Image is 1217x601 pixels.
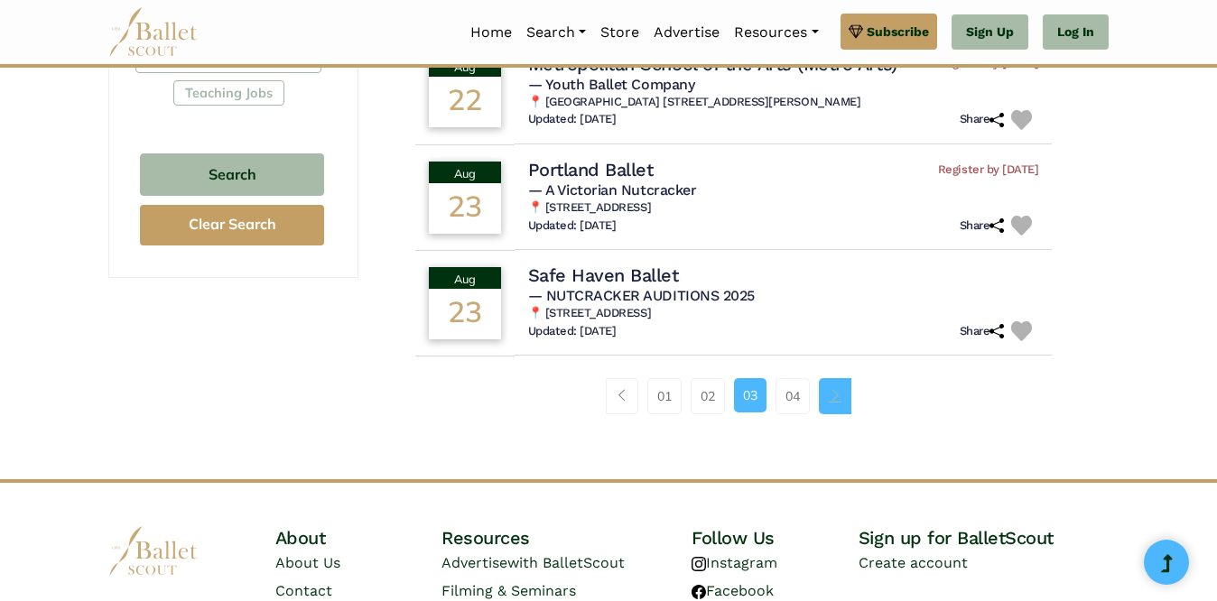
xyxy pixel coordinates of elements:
img: logo [108,526,199,576]
h6: Share [960,112,1005,127]
div: 23 [429,183,501,234]
a: 04 [776,378,810,414]
h6: 📍 [STREET_ADDRESS] [528,306,1039,321]
a: Advertisewith BalletScout [441,554,625,571]
span: — NUTCRACKER AUDITIONS 2025 [528,287,755,304]
a: 03 [734,378,766,412]
img: facebook logo [692,585,706,599]
a: Home [463,14,519,51]
a: Resources [727,14,825,51]
img: gem.svg [849,22,863,42]
span: — Youth Ballet Company [528,76,694,93]
a: 02 [691,378,725,414]
h4: Follow Us [692,526,859,550]
a: Contact [275,582,332,599]
h4: About [275,526,442,550]
img: instagram logo [692,557,706,571]
a: Instagram [692,554,777,571]
h6: Updated: [DATE] [528,218,617,234]
h6: 📍 [GEOGRAPHIC_DATA] [STREET_ADDRESS][PERSON_NAME] [528,95,1039,110]
h4: Sign up for BalletScout [859,526,1109,550]
a: Search [519,14,593,51]
h4: Safe Haven Ballet [528,264,679,287]
span: — A Victorian Nutcracker [528,181,696,199]
h6: Updated: [DATE] [528,324,617,339]
span: Subscribe [867,22,929,42]
div: Aug [429,267,501,289]
div: 22 [429,77,501,127]
span: Register by [DATE] [938,162,1038,178]
h6: Share [960,324,1005,339]
a: 01 [647,378,682,414]
a: Create account [859,554,968,571]
h4: Portland Ballet [528,158,654,181]
div: Aug [429,162,501,183]
h4: Resources [441,526,692,550]
h6: Share [960,218,1005,234]
a: Log In [1043,14,1109,51]
a: Store [593,14,646,51]
h6: 📍 [STREET_ADDRESS] [528,200,1039,216]
span: with BalletScout [507,554,625,571]
a: About Us [275,554,340,571]
a: Sign Up [952,14,1028,51]
button: Search [140,153,324,196]
a: Facebook [692,582,774,599]
div: 23 [429,289,501,339]
a: Subscribe [841,14,937,50]
nav: Page navigation example [606,378,861,414]
button: Clear Search [140,205,324,245]
h6: Updated: [DATE] [528,112,617,127]
a: Filming & Seminars [441,582,576,599]
a: Advertise [646,14,727,51]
